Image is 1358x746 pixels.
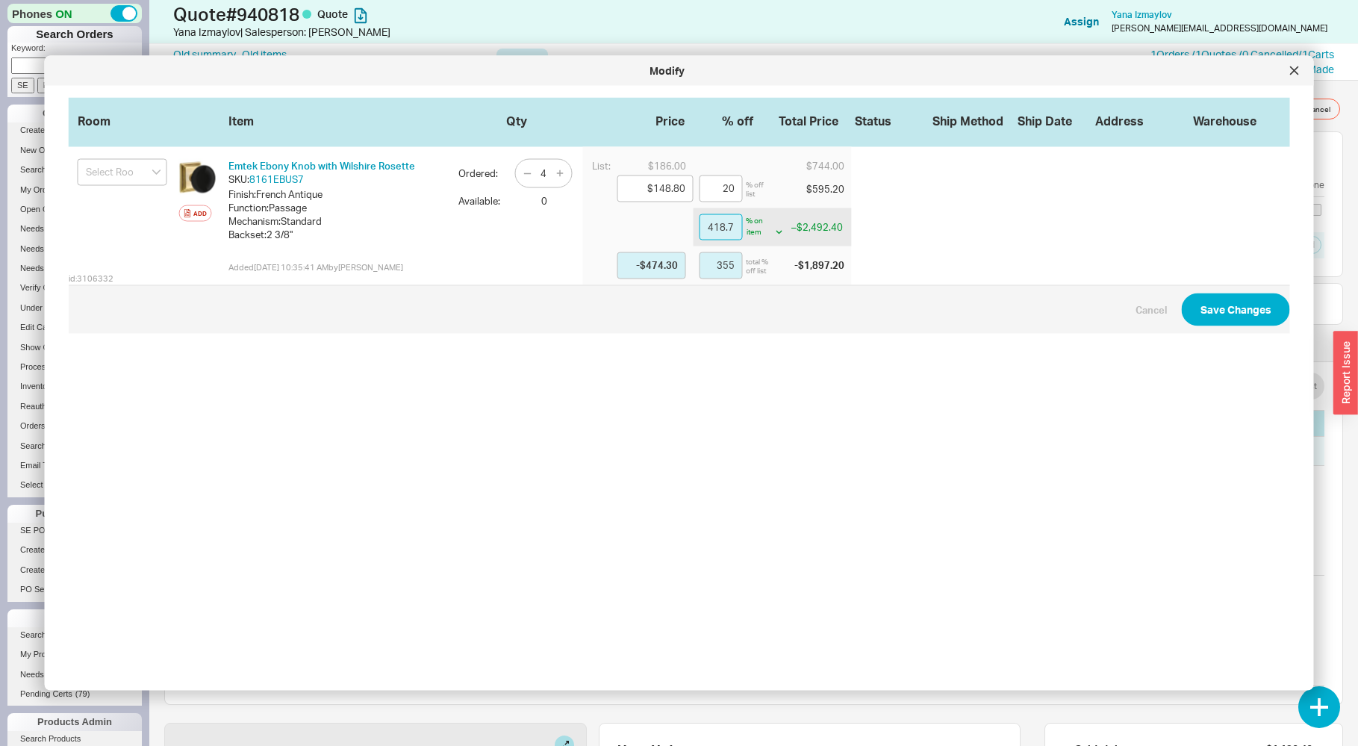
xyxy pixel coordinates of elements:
h1: Quote # 940818 [173,4,683,25]
div: [PERSON_NAME][EMAIL_ADDRESS][DOMAIN_NAME] [1112,23,1327,34]
div: Qty [506,113,562,126]
div: Backset : 2 3/8" [228,228,446,241]
div: $595.20 [768,181,847,195]
a: Old items [242,47,287,62]
a: Lead times [800,49,875,75]
div: Item [228,113,437,126]
button: Cancel [1297,99,1340,119]
div: List: [592,159,611,172]
a: Needs Follow Up(1) [7,667,142,683]
a: Orders Need Auths [7,418,142,434]
input: SE [11,78,34,93]
div: Total Price [759,113,838,129]
div: Products Admin [7,713,142,731]
a: Needs Processing Note [7,261,142,276]
div: Users Admin [7,609,142,627]
a: User info [598,49,664,75]
div: $744.00 [768,159,847,172]
a: Select to Pick [7,477,142,493]
a: My Orders [7,182,142,198]
div: Status [855,113,929,129]
div: Finish : French Antique [228,187,446,200]
h1: Search Orders [7,26,142,43]
p: Keyword: [11,43,142,57]
div: Function : Passage [228,201,446,214]
span: Process SE Tracking [20,362,96,371]
a: Emtek Ebony Knob with Wilshire Rosette [228,160,415,172]
a: Fulcrum [950,49,1011,75]
a: Email Templates [7,458,142,473]
div: -$1,897.20 [768,257,847,274]
a: Pending Certs(79) [7,686,142,702]
span: Save Changes [1200,300,1271,318]
input: % [700,252,743,279]
span: id: 3106332 [69,273,113,285]
span: ON [55,6,72,22]
div: Orders Admin [7,105,142,122]
span: Cancel [1306,103,1330,115]
a: Create Standard PO [7,542,142,558]
span: Needs Processing Note [20,264,107,273]
div: – $2,492.40 [791,220,843,234]
div: % off list [746,179,772,197]
a: Reauthorize Orders [7,399,142,414]
input: PO [37,78,61,93]
a: Packages [667,49,738,75]
button: Cancel [1136,302,1167,316]
div: Yana Izmaylov | Salesperson: [PERSON_NAME] [173,25,683,40]
div: Ship Date [1018,113,1092,129]
a: 1Orders /1Quotes /0 Cancelled [1150,48,1298,60]
a: Open Quotes [7,202,142,217]
a: Yana Izmaylov [1112,10,1172,20]
button: Assign [1064,14,1099,29]
span: Needs Follow Up [20,670,83,679]
a: Old summary [173,47,236,62]
a: Search Profiles [7,627,142,643]
a: Quote [496,49,548,75]
div: Room [78,113,167,126]
span: New Orders [20,146,64,155]
div: Warehouse [1169,113,1281,129]
div: 0 [518,194,571,208]
input: % [700,214,743,240]
a: /1Carts [1298,48,1334,60]
button: Save Changes [1182,293,1290,326]
a: Show Open Balances [7,340,142,355]
div: Phones [7,4,142,23]
a: Checkout [878,49,947,75]
input: % [700,175,743,202]
span: SKU: [228,173,249,185]
a: Inventory [7,379,142,394]
div: % off [691,113,753,129]
div: Add [193,208,207,220]
span: Pending Certs [20,689,72,698]
a: CRM [551,49,595,75]
div: Available: [458,194,506,208]
span: Yana Izmaylov [1112,9,1172,20]
div: Purchase Orders [7,505,142,523]
span: ( 79 ) [75,689,90,698]
div: Mechanism : Standard [228,214,446,228]
span: Quote [317,7,348,20]
a: Verify Compatibility(22) [7,280,142,296]
div: Ordered: [458,155,503,180]
div: $186.00 [617,159,694,172]
img: 1l8nqjdzyi-2024-02-26T201317Z-8161EBUS7_EM_KO_clzwdo [179,159,217,196]
div: % on [746,215,790,224]
a: Needs Lead Times [7,241,142,257]
a: Edit Carts [7,320,142,335]
a: Create DS PO [7,562,142,578]
span: Needs Follow Up [20,224,83,233]
div: Address [1095,113,1166,129]
svg: open menu [152,169,161,175]
a: Rooms [741,49,797,75]
a: Under Review(11) [7,300,142,316]
a: Search Orders [7,162,142,178]
a: SE PO Follow Up [7,523,142,538]
div: total % off list [743,256,769,274]
a: My Profiles [7,647,142,662]
input: Final Price [617,252,686,279]
div: Modify [52,63,1283,78]
span: Verify Compatibility [20,283,90,292]
a: 8161EBUS7 [249,173,304,185]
